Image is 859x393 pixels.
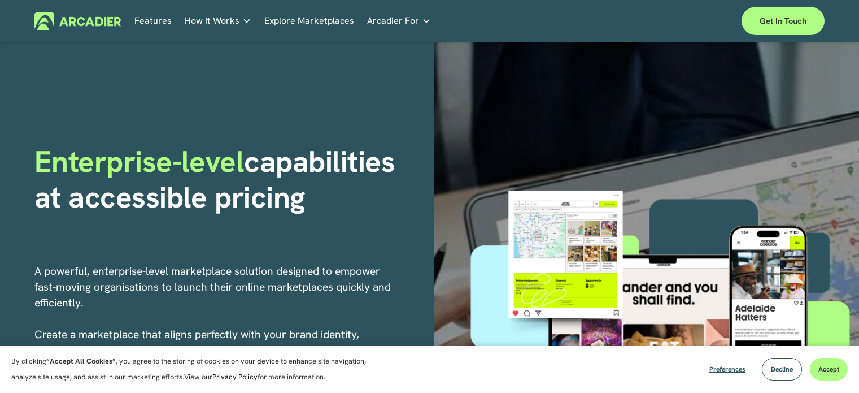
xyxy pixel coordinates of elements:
a: folder dropdown [367,12,431,30]
p: By clicking , you agree to the storing of cookies on your device to enhance site navigation, anal... [11,353,378,385]
span: Decline [771,365,793,374]
img: Arcadier [34,12,121,30]
a: Features [134,12,172,30]
span: How It Works [185,13,239,29]
a: folder dropdown [185,12,251,30]
strong: “Accept All Cookies” [46,356,116,366]
a: Get in touch [742,7,825,35]
button: Accept [810,358,848,381]
button: Preferences [701,358,754,381]
a: Privacy Policy [212,372,258,382]
button: Decline [762,358,802,381]
span: Enterprise-level [34,142,245,181]
span: Arcadier For [367,13,419,29]
span: Accept [818,365,839,374]
span: Preferences [709,365,745,374]
strong: capabilities at accessible pricing [34,142,403,216]
a: Explore Marketplaces [264,12,354,30]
